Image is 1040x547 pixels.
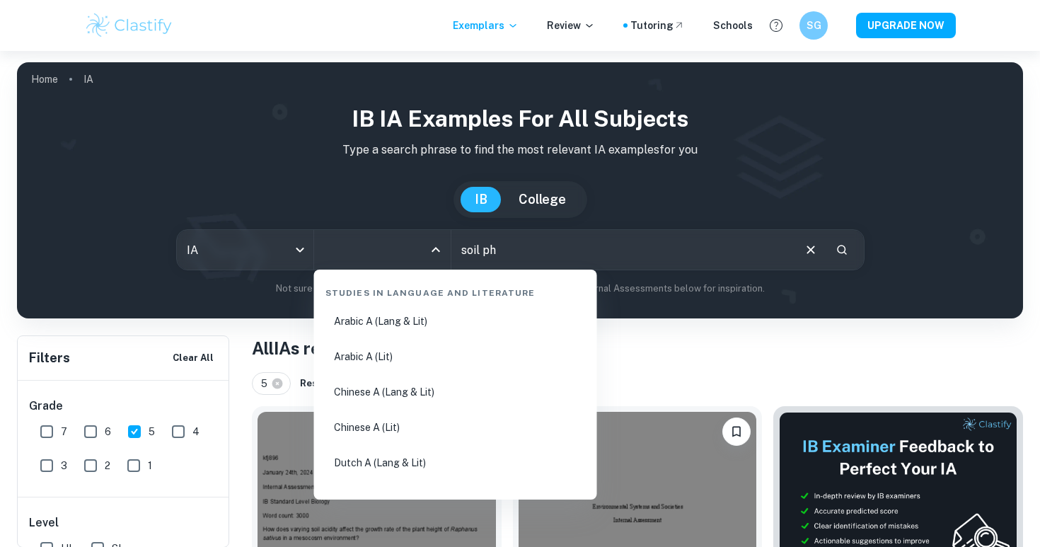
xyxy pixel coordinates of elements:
h6: Grade [29,398,219,415]
button: UPGRADE NOW [856,13,956,38]
p: IA [83,71,93,87]
span: 5 [149,424,155,439]
h6: Filters [29,348,70,368]
div: IA [177,230,313,270]
li: Arabic A (Lang & Lit) [320,305,591,338]
img: profile cover [17,62,1023,318]
img: Clastify logo [84,11,174,40]
span: 6 [105,424,111,439]
input: E.g. player arrangements, enthalpy of combustion, analysis of a big city... [451,230,792,270]
span: 5 [261,376,274,391]
p: Review [547,18,595,33]
li: Dutch A (Lang & Lit) [320,447,591,479]
button: Reset All [296,373,346,394]
a: Home [31,69,58,89]
button: Help and Feedback [764,13,788,38]
div: Studies in Language and Literature [320,275,591,305]
span: 4 [192,424,200,439]
span: 7 [61,424,67,439]
li: Chinese A (Lang & Lit) [320,376,591,408]
a: Tutoring [630,18,685,33]
div: 5 [252,372,291,395]
li: Chinese A (Lit) [320,411,591,444]
li: Arabic A (Lit) [320,340,591,373]
button: Close [426,240,446,260]
button: Search [830,238,854,262]
a: Schools [713,18,753,33]
h1: IB IA examples for all subjects [28,102,1012,136]
span: 2 [105,458,110,473]
h6: SG [806,18,822,33]
li: Dutch A (Lit) [320,482,591,514]
button: SG [799,11,828,40]
button: Bookmark [722,418,751,446]
button: IB [461,187,502,212]
p: Exemplars [453,18,519,33]
h6: Level [29,514,219,531]
button: College [504,187,580,212]
button: Clear [797,236,824,263]
span: 1 [148,458,152,473]
p: Type a search phrase to find the most relevant IA examples for you [28,142,1012,159]
button: Clear All [169,347,217,369]
p: Not sure what to search for? You can always look through our example Internal Assessments below f... [28,282,1012,296]
h1: All IAs related to: [252,335,1023,361]
span: 3 [61,458,67,473]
